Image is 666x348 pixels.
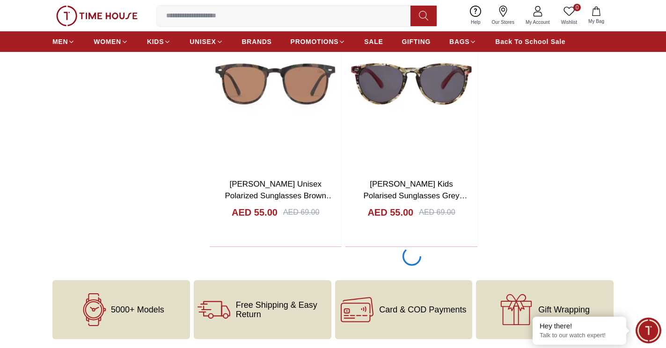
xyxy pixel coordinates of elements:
span: UNISEX [190,37,216,46]
img: ... [56,6,138,26]
span: SALE [364,37,383,46]
span: My Account [522,19,554,26]
span: Our Stores [488,19,518,26]
a: BAGS [449,33,476,50]
a: Our Stores [486,4,520,28]
div: Hey there! [540,321,619,331]
a: [PERSON_NAME] Unisex Polarized Sunglasses Brown Mirror Lens - LCK105C02 [225,180,334,212]
span: MEN [52,37,68,46]
p: Talk to our watch expert! [540,332,619,340]
span: Gift Wrapping [538,305,590,314]
span: Help [467,19,484,26]
span: KIDS [147,37,164,46]
a: BRANDS [242,33,272,50]
h4: AED 55.00 [232,206,278,219]
div: AED 69.00 [419,207,455,218]
a: SALE [364,33,383,50]
a: Back To School Sale [495,33,565,50]
a: GIFTING [402,33,431,50]
a: WOMEN [94,33,128,50]
span: My Bag [585,18,608,25]
span: PROMOTIONS [291,37,339,46]
a: [PERSON_NAME] Kids Polarised Sunglasses Grey Lens - LCK106C01 [363,180,467,212]
span: Back To School Sale [495,37,565,46]
a: PROMOTIONS [291,33,346,50]
span: WOMEN [94,37,121,46]
button: My Bag [583,5,610,27]
span: 0 [573,4,581,11]
span: 5000+ Models [111,305,164,314]
span: Free Shipping & Easy Return [236,300,328,319]
span: BRANDS [242,37,272,46]
span: BAGS [449,37,469,46]
a: Help [465,4,486,28]
div: Chat Widget [636,318,661,343]
span: GIFTING [402,37,431,46]
a: UNISEX [190,33,223,50]
a: KIDS [147,33,171,50]
div: AED 69.00 [283,207,319,218]
h4: AED 55.00 [367,206,413,219]
a: MEN [52,33,75,50]
span: Card & COD Payments [379,305,466,314]
span: Wishlist [557,19,581,26]
a: 0Wishlist [556,4,583,28]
